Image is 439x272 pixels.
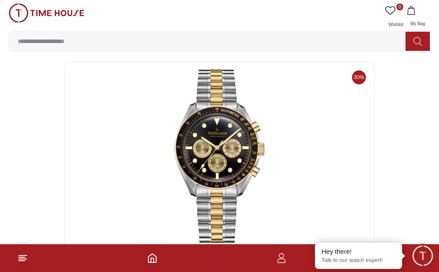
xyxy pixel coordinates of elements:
[385,22,407,27] span: Wishlist
[411,244,435,268] div: Chat Widget
[9,3,84,23] img: ...
[407,21,429,26] span: My Bag
[322,257,395,264] p: Talk to our watch expert!
[396,3,403,10] span: 0
[72,69,367,243] img: Tornado Cosmic Chrono Men's Green Dial Chronograph Watch - T22103-GBGH
[147,253,158,263] a: Home
[352,70,366,84] span: 30%
[405,3,430,31] button: My Bag
[322,247,395,256] div: Hey there!
[383,3,405,31] a: 0Wishlist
